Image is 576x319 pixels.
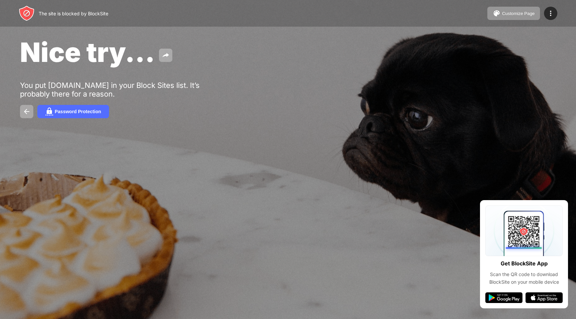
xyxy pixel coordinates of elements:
img: share.svg [162,51,170,59]
button: Customize Page [487,7,540,20]
img: google-play.svg [485,292,523,303]
button: Password Protection [37,105,109,118]
img: qrcode.svg [485,205,563,256]
img: app-store.svg [525,292,563,303]
div: Scan the QR code to download BlockSite on your mobile device [485,271,563,286]
div: You put [DOMAIN_NAME] in your Block Sites list. It’s probably there for a reason. [20,81,226,98]
img: header-logo.svg [19,5,35,21]
img: pallet.svg [493,9,501,17]
div: Get BlockSite App [501,259,548,268]
img: back.svg [23,108,31,116]
img: password.svg [45,108,53,116]
span: Nice try... [20,36,155,68]
div: The site is blocked by BlockSite [39,11,108,16]
div: Customize Page [502,11,535,16]
div: Password Protection [55,109,101,114]
img: menu-icon.svg [547,9,555,17]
